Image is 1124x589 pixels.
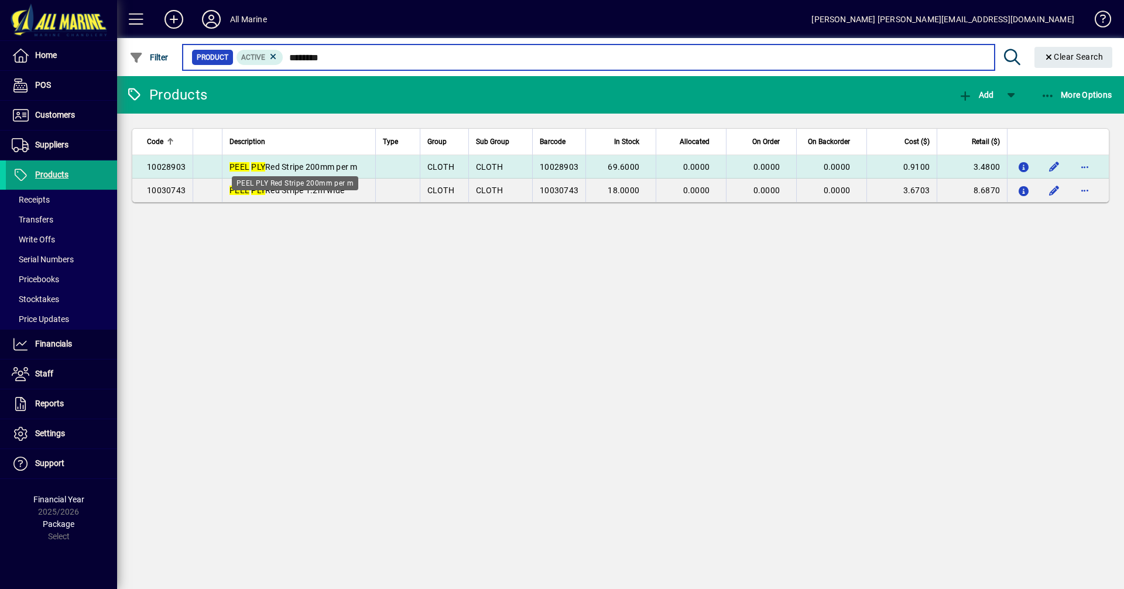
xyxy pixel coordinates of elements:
span: Description [229,135,265,148]
a: Home [6,41,117,70]
div: Sub Group [476,135,525,148]
a: Receipts [6,190,117,210]
a: Transfers [6,210,117,230]
span: Active [241,53,265,61]
span: Write Offs [12,235,55,244]
div: Code [147,135,186,148]
span: POS [35,80,51,90]
a: Price Updates [6,309,117,329]
span: CLOTH [427,186,454,195]
a: Financials [6,330,117,359]
span: Stocktakes [12,294,59,304]
span: Financial Year [33,495,84,504]
em: PLY [251,162,265,172]
td: 3.4800 [937,155,1007,179]
span: 0.0000 [824,186,851,195]
span: Price Updates [12,314,69,324]
a: Serial Numbers [6,249,117,269]
span: Suppliers [35,140,68,149]
div: [PERSON_NAME] [PERSON_NAME][EMAIL_ADDRESS][DOMAIN_NAME] [811,10,1074,29]
span: Red Stripe 1.2m wide [229,186,344,195]
button: Profile [193,9,230,30]
button: Edit [1045,181,1064,200]
span: Staff [35,369,53,378]
span: CLOTH [476,162,503,172]
a: Customers [6,101,117,130]
td: 3.6703 [866,179,937,202]
em: PEEL [229,186,249,195]
span: Home [35,50,57,60]
button: Edit [1045,157,1064,176]
span: Code [147,135,163,148]
div: On Backorder [804,135,861,148]
div: Group [427,135,461,148]
mat-chip: Activation Status: Active [237,50,283,65]
span: 10028903 [147,162,186,172]
span: Filter [129,53,169,62]
div: Products [126,85,207,104]
a: Pricebooks [6,269,117,289]
a: Knowledge Base [1086,2,1109,40]
button: Filter [126,47,172,68]
span: Pricebooks [12,275,59,284]
span: 10030743 [147,186,186,195]
button: Add [955,84,996,105]
span: Receipts [12,195,50,204]
td: 8.6870 [937,179,1007,202]
a: Stocktakes [6,289,117,309]
span: Group [427,135,447,148]
button: More options [1075,157,1094,176]
span: CLOTH [427,162,454,172]
span: On Order [752,135,780,148]
div: All Marine [230,10,267,29]
span: Cost ($) [904,135,930,148]
span: Transfers [12,215,53,224]
td: 0.9100 [866,155,937,179]
a: Write Offs [6,230,117,249]
button: More Options [1038,84,1115,105]
span: Sub Group [476,135,509,148]
a: POS [6,71,117,100]
div: Description [229,135,368,148]
span: Settings [35,429,65,438]
span: 0.0000 [753,162,780,172]
span: 69.6000 [608,162,639,172]
span: Reports [35,399,64,408]
a: Support [6,449,117,478]
span: Retail ($) [972,135,1000,148]
span: More Options [1041,90,1112,100]
span: 10030743 [540,186,578,195]
em: PEEL [229,162,249,172]
span: Financials [35,339,72,348]
button: Add [155,9,193,30]
span: Red Stripe 200mm per m [229,162,358,172]
span: Support [35,458,64,468]
div: PEEL PLY Red Stripe 200mm per m [232,176,358,190]
a: Reports [6,389,117,419]
button: More options [1075,181,1094,200]
a: Suppliers [6,131,117,160]
span: Package [43,519,74,529]
div: Type [383,135,412,148]
span: In Stock [614,135,639,148]
span: Clear Search [1044,52,1104,61]
span: Type [383,135,398,148]
span: 0.0000 [683,162,710,172]
div: In Stock [593,135,650,148]
span: Barcode [540,135,566,148]
span: Add [958,90,993,100]
a: Staff [6,359,117,389]
div: On Order [734,135,790,148]
span: 0.0000 [753,186,780,195]
span: CLOTH [476,186,503,195]
div: Allocated [663,135,720,148]
em: PLY [251,186,265,195]
a: Settings [6,419,117,448]
span: Product [197,52,228,63]
span: 0.0000 [683,186,710,195]
div: Barcode [540,135,578,148]
span: Customers [35,110,75,119]
span: Allocated [680,135,710,148]
span: 10028903 [540,162,578,172]
span: 18.0000 [608,186,639,195]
